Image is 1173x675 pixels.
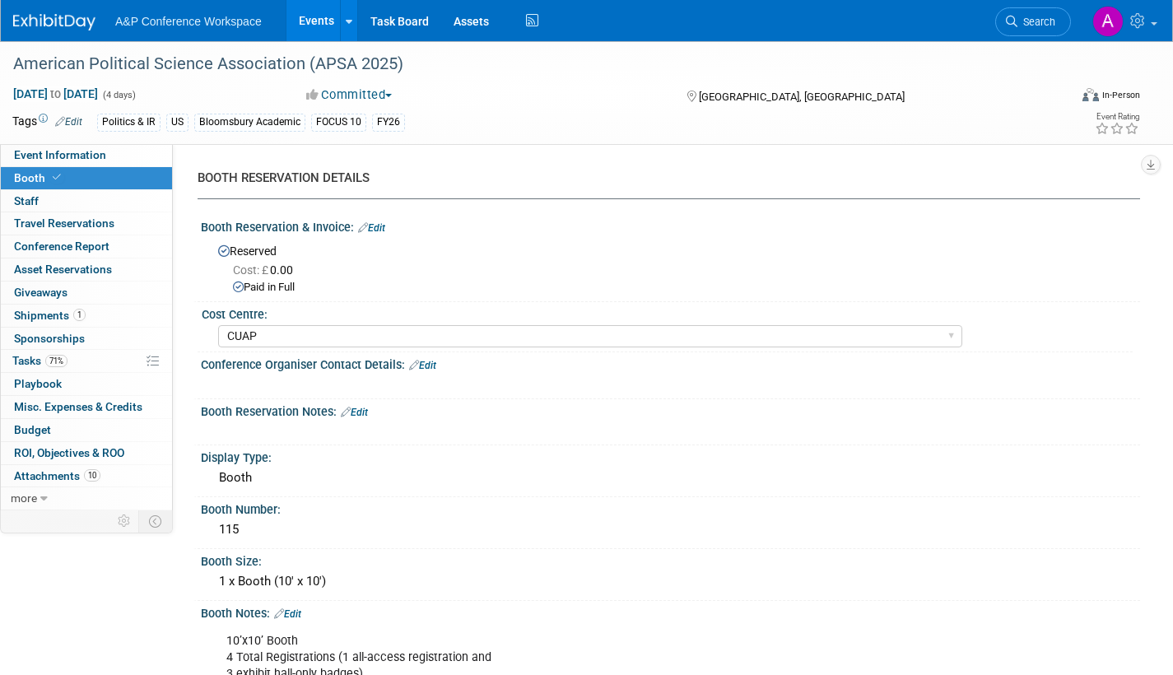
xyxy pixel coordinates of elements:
a: Tasks71% [1,350,172,372]
a: Edit [274,608,301,620]
a: Conference Report [1,235,172,258]
span: Giveaways [14,286,67,299]
span: 1 [73,309,86,321]
div: In-Person [1101,89,1140,101]
div: BOOTH RESERVATION DETAILS [198,170,1128,187]
div: FOCUS 10 [311,114,366,131]
button: Committed [300,86,398,104]
div: Conference Organiser Contact Details: [201,352,1140,374]
a: Misc. Expenses & Credits [1,396,172,418]
div: Politics & IR [97,114,161,131]
div: Event Format [973,86,1140,110]
span: more [11,491,37,505]
span: [GEOGRAPHIC_DATA], [GEOGRAPHIC_DATA] [699,91,905,103]
a: Sponsorships [1,328,172,350]
a: Shipments1 [1,305,172,327]
img: ExhibitDay [13,14,95,30]
span: ROI, Objectives & ROO [14,446,124,459]
span: to [48,87,63,100]
i: Booth reservation complete [53,173,61,182]
td: Toggle Event Tabs [139,510,173,532]
a: Budget [1,419,172,441]
a: Staff [1,190,172,212]
span: Staff [14,194,39,207]
div: Cost Centre: [202,302,1133,323]
div: Reserved [213,239,1128,296]
a: more [1,487,172,510]
a: Attachments10 [1,465,172,487]
div: FY26 [372,114,405,131]
td: Tags [12,113,82,132]
a: Edit [55,116,82,128]
span: A&P Conference Workspace [115,15,262,28]
a: Search [995,7,1071,36]
span: Budget [14,423,51,436]
img: Format-Inperson.png [1082,88,1099,101]
td: Personalize Event Tab Strip [110,510,139,532]
span: 10 [84,469,100,482]
a: Playbook [1,373,172,395]
span: (4 days) [101,90,136,100]
span: Asset Reservations [14,263,112,276]
div: Booth Reservation & Invoice: [201,215,1140,236]
span: Event Information [14,148,106,161]
div: Event Rating [1095,113,1139,121]
div: Booth Reservation Notes: [201,399,1140,421]
span: Search [1017,16,1055,28]
span: Conference Report [14,240,109,253]
div: 115 [213,517,1128,542]
a: Event Information [1,144,172,166]
span: Attachments [14,469,100,482]
a: Giveaways [1,282,172,304]
span: Booth [14,171,64,184]
a: Travel Reservations [1,212,172,235]
div: American Political Science Association (APSA 2025) [7,49,1044,79]
span: Travel Reservations [14,216,114,230]
a: ROI, Objectives & ROO [1,442,172,464]
div: US [166,114,189,131]
div: Booth Number: [201,497,1140,518]
a: Edit [341,407,368,418]
div: Paid in Full [233,280,1128,296]
img: Amanda Oney [1092,6,1124,37]
span: 0.00 [233,263,300,277]
span: Playbook [14,377,62,390]
span: Cost: £ [233,263,270,277]
span: Sponsorships [14,332,85,345]
div: 1 x Booth (10' x 10') [213,569,1128,594]
a: Edit [409,360,436,371]
a: Asset Reservations [1,258,172,281]
span: [DATE] [DATE] [12,86,99,101]
span: Misc. Expenses & Credits [14,400,142,413]
div: Booth Size: [201,549,1140,570]
span: 71% [45,355,67,367]
div: Display Type: [201,445,1140,466]
div: Booth Notes: [201,601,1140,622]
span: Shipments [14,309,86,322]
div: Bloomsbury Academic [194,114,305,131]
div: Booth [213,465,1128,491]
a: Edit [358,222,385,234]
a: Booth [1,167,172,189]
span: Tasks [12,354,67,367]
